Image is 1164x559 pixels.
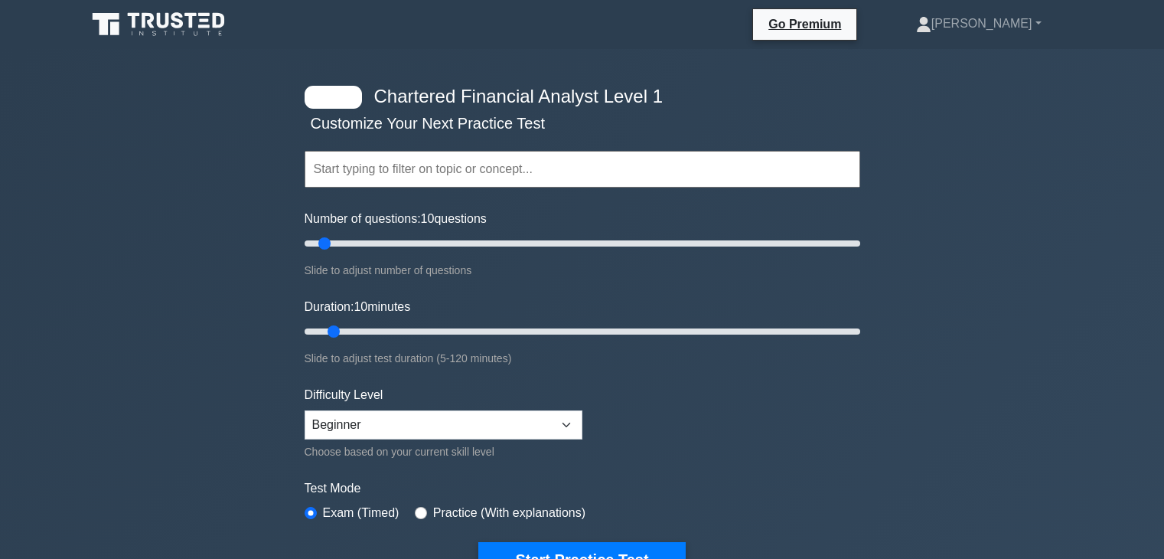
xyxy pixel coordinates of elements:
input: Start typing to filter on topic or concept... [305,151,860,188]
label: Test Mode [305,479,860,498]
label: Duration: minutes [305,298,411,316]
h4: Chartered Financial Analyst Level 1 [368,86,785,108]
label: Practice (With explanations) [433,504,585,522]
span: 10 [354,300,367,313]
div: Slide to adjust number of questions [305,261,860,279]
a: Go Premium [759,15,850,34]
label: Number of questions: questions [305,210,487,228]
label: Difficulty Level [305,386,383,404]
span: 10 [421,212,435,225]
div: Choose based on your current skill level [305,443,582,461]
div: Slide to adjust test duration (5-120 minutes) [305,349,860,368]
a: [PERSON_NAME] [879,8,1078,39]
label: Exam (Timed) [323,504,399,522]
